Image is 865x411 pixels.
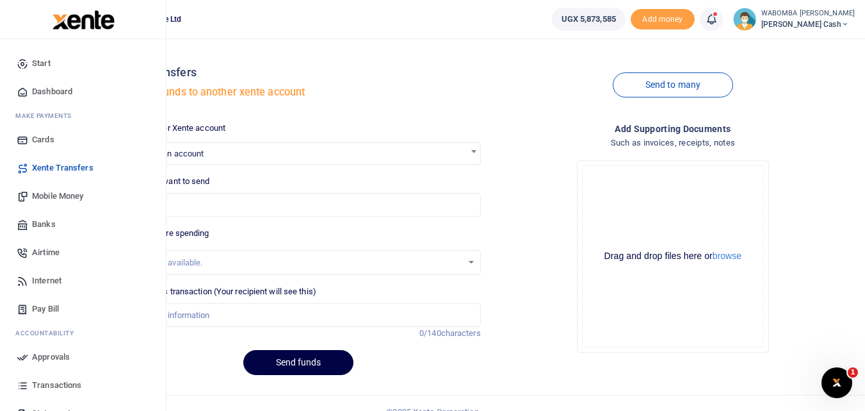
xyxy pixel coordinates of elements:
[631,9,695,30] span: Add money
[117,285,316,298] label: Memo for this transaction (Your recipient will see this)
[22,111,72,121] span: ake Payments
[848,367,858,378] span: 1
[547,8,631,31] li: Wallet ballance
[10,49,156,78] a: Start
[32,85,72,98] span: Dashboard
[32,246,60,259] span: Airtime
[117,65,480,80] h4: Xente transfers
[419,328,441,338] span: 0/140
[10,126,156,154] a: Cards
[117,143,480,163] span: Search for an account
[25,328,74,338] span: countability
[441,328,481,338] span: characters
[117,142,480,165] span: Search for an account
[32,379,81,392] span: Transactions
[32,190,83,203] span: Mobile Money
[117,303,480,328] input: Enter extra information
[631,13,695,23] a: Add money
[10,239,156,267] a: Airtime
[562,13,616,26] span: UGX 5,873,585
[32,57,51,70] span: Start
[117,193,480,217] input: UGX
[10,323,156,343] li: Ac
[10,295,156,323] a: Pay Bill
[713,251,741,260] button: browse
[32,133,54,146] span: Cards
[32,218,56,231] span: Banks
[491,122,855,136] h4: Add supporting Documents
[552,8,626,31] a: UGX 5,873,585
[733,8,855,31] a: profile-user WABOMBA [PERSON_NAME] [PERSON_NAME] Cash
[631,9,695,30] li: Toup your wallet
[32,162,93,174] span: Xente Transfers
[32,303,59,315] span: Pay Bill
[10,210,156,239] a: Banks
[583,250,763,262] div: Drag and drop files here or
[491,136,855,150] h4: Such as invoices, receipts, notes
[126,256,462,269] div: No options available.
[117,86,480,99] h5: Transfer funds to another xente account
[577,160,769,353] div: File Uploader
[243,350,353,375] button: Send funds
[733,8,756,31] img: profile-user
[10,106,156,126] li: M
[117,122,225,135] label: Select another Xente account
[32,274,61,287] span: Internet
[10,154,156,182] a: Xente Transfers
[10,78,156,106] a: Dashboard
[761,8,855,19] small: WABOMBA [PERSON_NAME]
[613,72,733,97] a: Send to many
[32,351,70,364] span: Approvals
[821,367,852,398] iframe: Intercom live chat
[51,14,115,24] a: logo-small logo-large logo-large
[10,267,156,295] a: Internet
[10,182,156,210] a: Mobile Money
[761,19,855,30] span: [PERSON_NAME] Cash
[10,371,156,399] a: Transactions
[53,10,115,29] img: logo-large
[10,343,156,371] a: Approvals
